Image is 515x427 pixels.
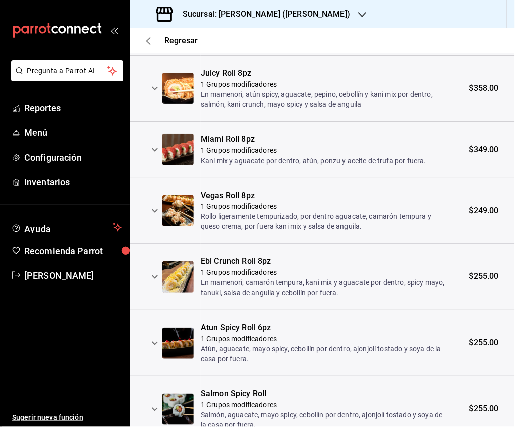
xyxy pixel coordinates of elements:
span: $249.00 [469,205,499,217]
p: 1 Grupos modificadores [201,79,445,89]
div: Atun Spicy Roll 6pz [201,322,445,334]
button: expand row [146,335,163,352]
div: Miami Roll 8pz [201,134,426,146]
span: Recomienda Parrot [24,244,122,258]
p: 1 Grupos modificadores [201,267,445,277]
span: Regresar [164,36,198,46]
button: expand row [146,141,163,158]
button: Regresar [146,36,198,46]
a: Pregunta a Parrot AI [7,73,123,83]
button: open_drawer_menu [110,26,118,34]
div: Vegas Roll 8pz [201,190,445,202]
p: Rollo ligeramente tempurizado, por dentro aguacate, camarón tempura y queso crema, por fuera kani... [201,211,445,231]
p: 1 Grupos modificadores [201,334,445,344]
span: Sugerir nueva función [12,412,122,423]
button: expand row [146,202,163,219]
div: Juicy Roll 8pz [201,68,445,79]
p: En mamenori, atún spicy, aguacate, pepino, cebollín y kani mix por dentro, salmón, kani crunch, m... [201,89,445,109]
span: $349.00 [469,144,499,156]
h3: Sucursal: [PERSON_NAME] ([PERSON_NAME]) [175,8,350,20]
span: Inventarios [24,175,122,189]
img: Preview [162,261,194,293]
img: Preview [162,394,194,425]
p: 1 Grupos modificadores [201,201,445,211]
img: Preview [162,328,194,359]
div: Ebi Crunch Roll 8pz [201,256,445,267]
button: expand row [146,401,163,418]
button: Pregunta a Parrot AI [11,60,123,81]
button: expand row [146,268,163,286]
p: Kani mix y aguacate por dentro, atún, ponzu y aceite de trufa por fuera. [201,156,426,166]
div: Salmon Spicy Roll [201,388,445,400]
span: [PERSON_NAME] [24,269,122,282]
p: 1 Grupos modificadores [201,145,426,155]
span: $255.00 [469,337,499,349]
span: $255.00 [469,271,499,282]
span: Configuración [24,151,122,164]
img: Preview [162,134,194,165]
p: Atún, aguacate, mayo spicy, cebollín por dentro, ajonjolí tostado y soya de la casa por fuera. [201,344,445,364]
img: Preview [162,195,194,226]
span: Pregunta a Parrot AI [27,66,108,76]
img: Preview [162,73,194,104]
p: 1 Grupos modificadores [201,400,445,410]
span: $255.00 [469,403,499,415]
span: $358.00 [469,83,499,94]
span: Ayuda [24,221,109,233]
span: Reportes [24,101,122,115]
button: expand row [146,80,163,97]
p: En mamenori, camarón tempura, kani mix y aguacate por dentro, spicy mayo, tanuki, salsa de anguil... [201,277,445,298]
span: Menú [24,126,122,139]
